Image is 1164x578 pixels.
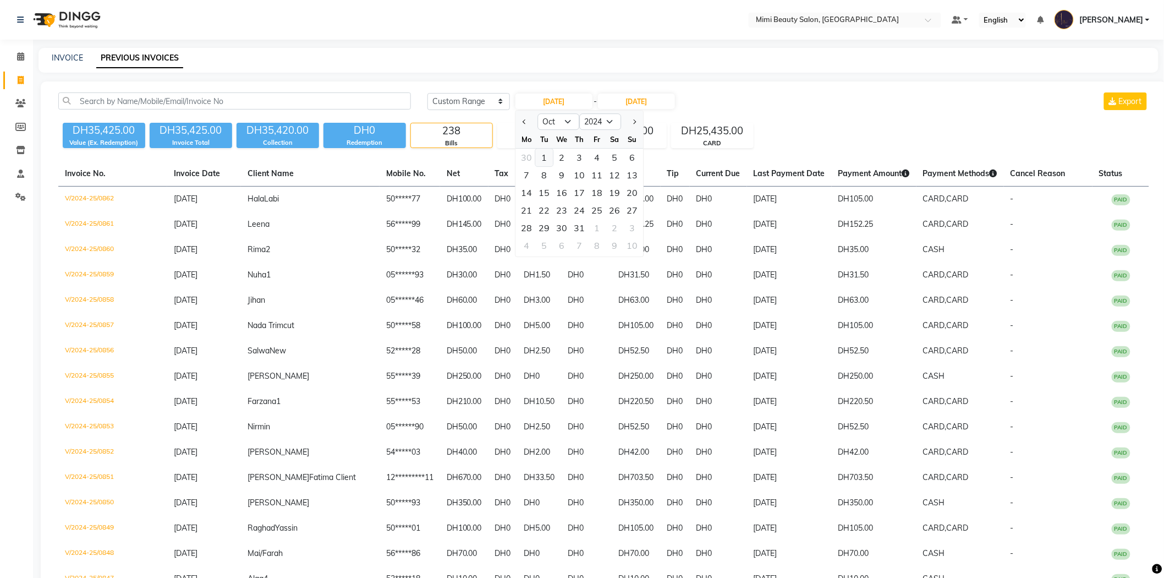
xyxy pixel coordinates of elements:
div: Saturday, October 19, 2024 [606,184,623,201]
span: CARD [947,194,969,204]
span: Leena [248,219,270,229]
td: DH0 [661,440,690,465]
button: Next month [629,113,639,130]
span: [DATE] [174,396,197,406]
td: V/2024-25/0861 [58,212,167,237]
span: CARD, [923,219,947,229]
div: Friday, November 1, 2024 [588,219,606,237]
td: DH52.50 [612,415,661,440]
span: PAID [1112,397,1130,408]
td: DH0 [488,187,518,212]
span: Nuha1 [248,270,271,280]
td: V/2024-25/0858 [58,288,167,313]
div: 4 [588,149,606,166]
div: 15 [535,184,553,201]
td: DH0 [488,364,518,389]
div: Thursday, October 31, 2024 [570,219,588,237]
td: DH100.00 [440,187,488,212]
div: 14 [518,184,535,201]
td: [DATE] [747,339,832,364]
td: DH0 [690,212,747,237]
td: DH0 [661,313,690,339]
td: DH10.50 [518,389,562,415]
div: 6 [623,149,641,166]
div: 13 [623,166,641,184]
span: Nada Trimcut [248,320,294,330]
span: Payment Amount [838,168,910,178]
span: Hala [248,194,264,204]
div: Monday, November 4, 2024 [518,237,535,254]
span: CARD [947,295,969,305]
span: Rima2 [248,244,270,254]
span: CARD, [923,346,947,356]
span: CASH [923,244,945,254]
div: Saturday, November 2, 2024 [606,219,623,237]
td: V/2024-25/0855 [58,364,167,389]
td: DH0 [562,288,612,313]
div: Invoice Total [150,138,232,148]
div: Friday, October 4, 2024 [588,149,606,166]
div: Friday, October 25, 2024 [588,201,606,219]
div: 2 [553,149,570,166]
span: Export [1119,96,1142,106]
td: DH0 [488,313,518,339]
div: Friday, October 11, 2024 [588,166,606,184]
div: Wednesday, October 30, 2024 [553,219,570,237]
span: CARD [947,346,969,356]
td: DH0 [690,415,747,440]
td: DH0 [562,263,612,288]
div: 29 [535,219,553,237]
div: Tuesday, October 1, 2024 [535,149,553,166]
span: - [1011,396,1014,406]
span: CARD [947,320,969,330]
span: CARD, [923,194,947,204]
div: 27 [623,201,641,219]
div: Sunday, October 13, 2024 [623,166,641,184]
td: DH0 [690,187,747,212]
span: - [1011,447,1014,457]
td: V/2024-25/0856 [58,339,167,364]
td: DH0 [562,364,612,389]
td: DH0 [690,440,747,465]
td: DH0 [488,263,518,288]
span: - [1011,346,1014,356]
span: [DATE] [174,295,197,305]
span: CARD, [923,320,947,330]
span: CARD [947,219,969,229]
td: DH35.00 [832,237,916,263]
div: 31 [570,219,588,237]
div: Thursday, October 10, 2024 [570,166,588,184]
td: DH0 [488,288,518,313]
div: Thursday, October 3, 2024 [570,149,588,166]
div: Tuesday, October 22, 2024 [535,201,553,219]
div: Saturday, October 12, 2024 [606,166,623,184]
td: DH0 [690,389,747,415]
div: 16 [553,184,570,201]
td: DH0 [562,389,612,415]
div: 0 [498,123,579,139]
div: Wednesday, October 16, 2024 [553,184,570,201]
span: Invoice No. [65,168,106,178]
td: DH0 [562,415,612,440]
div: Friday, November 8, 2024 [588,237,606,254]
div: Redemption [323,138,406,148]
div: Tu [535,130,553,148]
span: Current Due [696,168,740,178]
td: DH60.00 [440,288,488,313]
div: Collection [237,138,319,148]
span: CARD, [923,270,947,280]
td: DH105.00 [612,313,661,339]
span: - [1011,194,1014,204]
td: V/2024-25/0860 [58,237,167,263]
span: Payment Methods [923,168,997,178]
span: [DATE] [174,219,197,229]
td: DH0 [562,313,612,339]
div: Wednesday, October 23, 2024 [553,201,570,219]
div: 19 [606,184,623,201]
td: DH0 [488,237,518,263]
td: DH0 [690,339,747,364]
div: 26 [606,201,623,219]
div: Sunday, October 27, 2024 [623,201,641,219]
div: DH35,425.00 [63,123,145,138]
div: 4 [518,237,535,254]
